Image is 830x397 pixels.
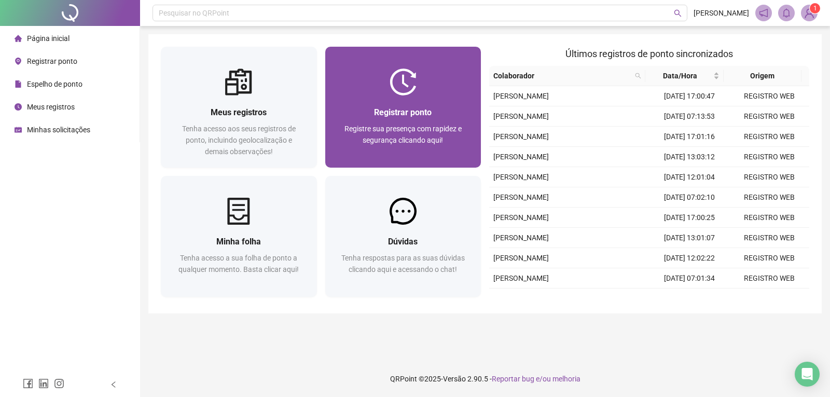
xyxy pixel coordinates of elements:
span: [PERSON_NAME] [493,193,549,201]
span: schedule [15,126,22,133]
span: search [674,9,682,17]
td: [DATE] 17:01:16 [649,127,729,147]
a: Meus registrosTenha acesso aos seus registros de ponto, incluindo geolocalização e demais observa... [161,47,317,168]
div: Open Intercom Messenger [795,362,820,387]
td: [DATE] 13:03:12 [649,147,729,167]
td: REGISTRO WEB [729,106,809,127]
span: clock-circle [15,103,22,111]
span: file [15,80,22,88]
span: Meus registros [27,103,75,111]
span: [PERSON_NAME] [493,153,549,161]
td: REGISTRO WEB [729,289,809,309]
td: REGISTRO WEB [729,167,809,187]
a: DúvidasTenha respostas para as suas dúvidas clicando aqui e acessando o chat! [325,176,481,297]
span: Tenha acesso aos seus registros de ponto, incluindo geolocalização e demais observações! [182,125,296,156]
span: search [635,73,641,79]
footer: QRPoint © 2025 - 2.90.5 - [140,361,830,397]
span: facebook [23,378,33,389]
span: [PERSON_NAME] [493,173,549,181]
td: REGISTRO WEB [729,268,809,289]
span: Últimos registros de ponto sincronizados [565,48,733,59]
td: REGISTRO WEB [729,86,809,106]
td: REGISTRO WEB [729,187,809,208]
span: Colaborador [493,70,631,81]
span: [PERSON_NAME] [493,112,549,120]
span: Dúvidas [388,237,418,247]
span: Reportar bug e/ou melhoria [492,375,580,383]
span: [PERSON_NAME] [493,274,549,282]
td: REGISTRO WEB [729,208,809,228]
span: Página inicial [27,34,70,43]
span: [PERSON_NAME] [694,7,749,19]
span: search [633,68,643,84]
th: Data/Hora [645,66,724,86]
span: [PERSON_NAME] [493,132,549,141]
span: [PERSON_NAME] [493,213,549,222]
td: REGISTRO WEB [729,127,809,147]
span: home [15,35,22,42]
td: [DATE] 17:00:47 [649,86,729,106]
span: instagram [54,378,64,389]
span: Registrar ponto [374,107,432,117]
sup: Atualize o seu contato no menu Meus Dados [810,3,820,13]
a: Registrar pontoRegistre sua presença com rapidez e segurança clicando aqui! [325,47,481,168]
span: 1 [813,5,817,12]
td: [DATE] 07:01:34 [649,268,729,289]
span: [PERSON_NAME] [493,234,549,242]
span: [PERSON_NAME] [493,92,549,100]
td: REGISTRO WEB [729,147,809,167]
span: Minhas solicitações [27,126,90,134]
td: REGISTRO WEB [729,248,809,268]
td: [DATE] 13:01:07 [649,228,729,248]
td: [DATE] 12:02:22 [649,248,729,268]
span: linkedin [38,378,49,389]
td: [DATE] 07:02:10 [649,187,729,208]
td: [DATE] 17:00:25 [649,208,729,228]
span: left [110,381,117,388]
span: Versão [443,375,466,383]
span: Minha folha [216,237,261,247]
span: Registre sua presença com rapidez e segurança clicando aqui! [344,125,462,144]
span: Data/Hora [649,70,711,81]
span: Tenha acesso a sua folha de ponto a qualquer momento. Basta clicar aqui! [178,254,299,273]
td: [DATE] 17:00:20 [649,289,729,309]
span: [PERSON_NAME] [493,254,549,262]
span: Meus registros [211,107,267,117]
span: Espelho de ponto [27,80,82,88]
span: Registrar ponto [27,57,77,65]
td: [DATE] 07:13:53 [649,106,729,127]
a: Minha folhaTenha acesso a sua folha de ponto a qualquer momento. Basta clicar aqui! [161,176,317,297]
span: environment [15,58,22,65]
td: [DATE] 12:01:04 [649,167,729,187]
span: notification [759,8,768,18]
th: Origem [724,66,802,86]
span: Tenha respostas para as suas dúvidas clicando aqui e acessando o chat! [341,254,465,273]
span: bell [782,8,791,18]
td: REGISTRO WEB [729,228,809,248]
img: 92666 [801,5,817,21]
